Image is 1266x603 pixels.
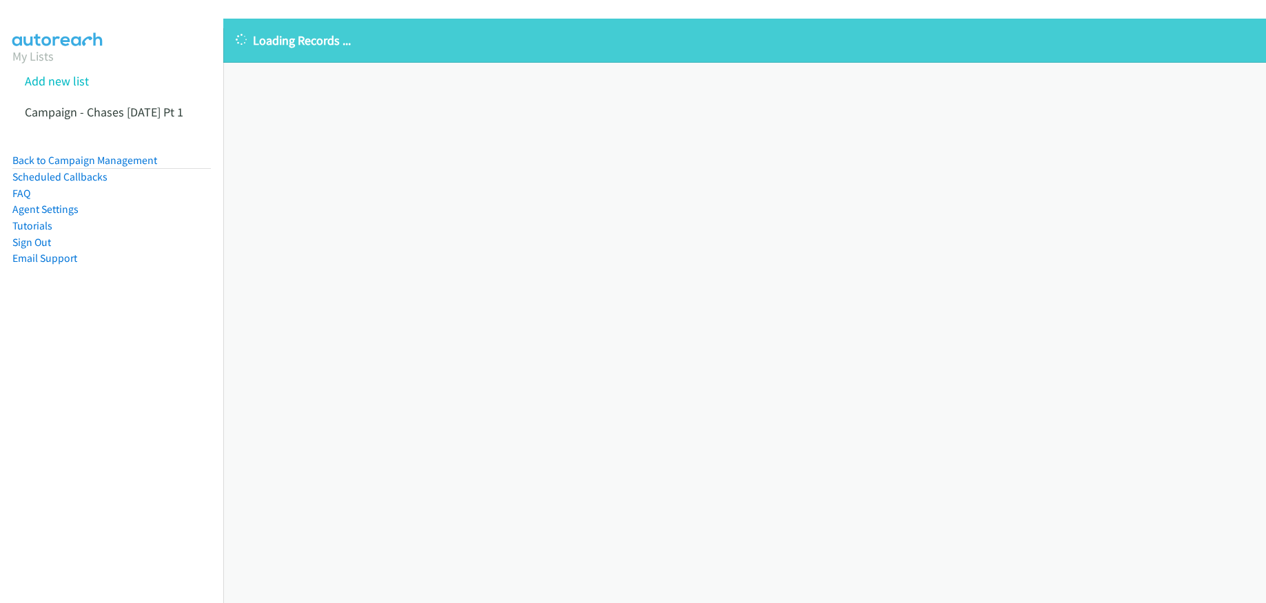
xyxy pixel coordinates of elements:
[25,73,89,89] a: Add new list
[12,219,52,232] a: Tutorials
[12,187,30,200] a: FAQ
[12,252,77,265] a: Email Support
[236,31,1254,50] p: Loading Records ...
[25,104,183,120] a: Campaign - Chases [DATE] Pt 1
[12,48,54,64] a: My Lists
[12,170,108,183] a: Scheduled Callbacks
[12,236,51,249] a: Sign Out
[12,203,79,216] a: Agent Settings
[12,154,157,167] a: Back to Campaign Management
